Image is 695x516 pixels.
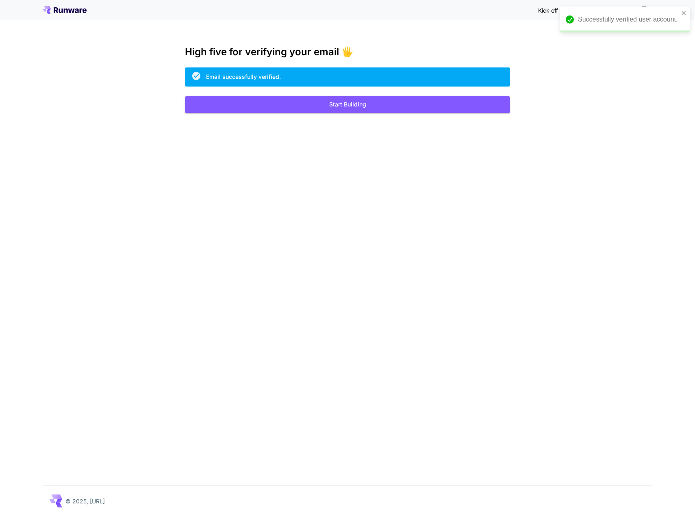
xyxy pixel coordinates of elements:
[65,497,105,505] p: © 2025, [URL]
[636,2,652,18] button: In order to qualify for free credit, you need to sign up with a business email address and click ...
[206,72,281,81] div: Email successfully verified.
[578,15,679,24] div: Successfully verified user account.
[681,10,687,16] button: close
[185,96,510,113] button: Start Building
[185,46,510,58] h3: High five for verifying your email 🖐️
[538,7,571,14] span: Kick off with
